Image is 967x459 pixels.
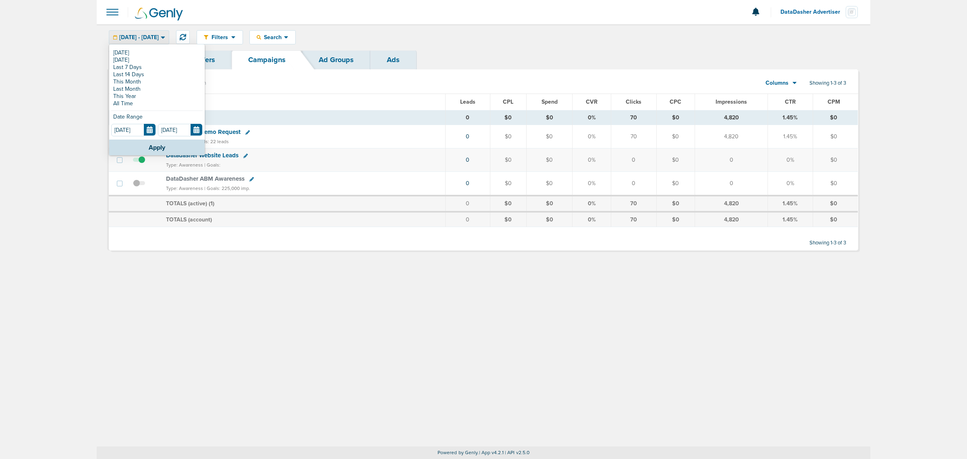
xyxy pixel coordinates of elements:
[111,114,203,124] div: Date Range
[111,64,203,71] a: Last 7 Days
[611,110,656,125] td: 70
[695,125,768,148] td: 4,820
[813,212,858,227] td: $0
[695,172,768,196] td: 0
[626,98,641,105] span: Clicks
[526,110,573,125] td: $0
[204,162,220,168] small: | Goals:
[370,50,416,69] a: Ads
[656,125,695,148] td: $0
[695,110,768,125] td: 4,820
[695,196,768,212] td: 4,820
[111,86,203,93] a: Last Month
[656,196,695,212] td: $0
[813,125,858,148] td: $0
[232,50,302,69] a: Campaigns
[505,450,529,455] span: | API v2.5.0
[466,180,469,187] a: 0
[573,125,611,148] td: 0%
[479,450,504,455] span: | App v4.2.1
[768,125,813,148] td: 1.45%
[785,98,796,105] span: CTR
[161,212,445,227] td: TOTALS (account)
[204,186,250,191] small: | Goals: 225,000 imp.
[828,98,840,105] span: CPM
[111,93,203,100] a: This Year
[768,196,813,212] td: 1.45%
[97,450,870,456] p: Powered by Genly.
[161,110,445,125] td: TOTALS
[161,196,445,212] td: TOTALS (active) ( )
[503,98,513,105] span: CPL
[445,212,490,227] td: 0
[526,148,573,172] td: $0
[466,133,469,140] a: 0
[166,186,203,191] small: Type: Awareness
[466,156,469,163] a: 0
[490,110,526,125] td: $0
[490,196,526,212] td: $0
[611,212,656,227] td: 70
[768,110,813,125] td: 1.45%
[166,152,239,159] span: Datadasher Website Leads
[166,128,241,136] span: DataDasher Demo Request
[768,212,813,227] td: 1.45%
[178,50,232,69] a: Offers
[573,212,611,227] td: 0%
[111,56,203,64] a: [DATE]
[460,98,475,105] span: Leads
[813,110,858,125] td: $0
[813,172,858,196] td: $0
[656,212,695,227] td: $0
[573,148,611,172] td: 0%
[611,172,656,196] td: 0
[573,172,611,196] td: 0%
[261,34,284,41] span: Search
[526,125,573,148] td: $0
[526,196,573,212] td: $0
[586,98,598,105] span: CVR
[445,196,490,212] td: 0
[111,78,203,86] a: This Month
[135,8,183,21] img: Genly
[111,100,203,107] a: All Time
[809,80,846,87] span: Showing 1-3 of 3
[490,212,526,227] td: $0
[573,196,611,212] td: 0%
[656,110,695,125] td: $0
[780,9,846,15] span: DataDasher Advertiser
[695,212,768,227] td: 4,820
[813,196,858,212] td: $0
[716,98,747,105] span: Impressions
[119,35,159,40] span: [DATE] - [DATE]
[490,125,526,148] td: $0
[111,49,203,56] a: [DATE]
[109,140,205,155] button: Apply
[490,172,526,196] td: $0
[611,148,656,172] td: 0
[111,71,203,78] a: Last 14 Days
[573,110,611,125] td: 0%
[166,162,203,168] small: Type: Awareness
[302,50,370,69] a: Ad Groups
[809,240,846,246] span: Showing 1-3 of 3
[109,50,178,69] a: Dashboard
[526,172,573,196] td: $0
[768,172,813,196] td: 0%
[193,139,229,144] small: | Goals: 22 leads
[611,196,656,212] td: 70
[813,148,858,172] td: $0
[656,148,695,172] td: $0
[490,148,526,172] td: $0
[766,79,789,87] span: Columns
[526,212,573,227] td: $0
[670,98,681,105] span: CPC
[695,148,768,172] td: 0
[166,175,245,182] span: DataDasher ABM Awareness
[542,98,558,105] span: Spend
[208,34,231,41] span: Filters
[445,110,490,125] td: 0
[656,172,695,196] td: $0
[210,200,213,207] span: 1
[768,148,813,172] td: 0%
